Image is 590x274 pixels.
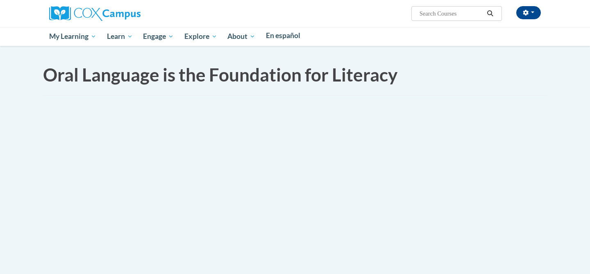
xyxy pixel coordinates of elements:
[49,9,141,16] a: Cox Campus
[49,32,96,41] span: My Learning
[227,32,255,41] span: About
[184,32,217,41] span: Explore
[487,11,494,17] i: 
[43,64,397,85] span: Oral Language is the Foundation for Literacy
[49,6,141,21] img: Cox Campus
[143,32,174,41] span: Engage
[102,27,138,46] a: Learn
[44,27,102,46] a: My Learning
[266,31,300,40] span: En español
[37,27,553,46] div: Main menu
[516,6,541,19] button: Account Settings
[222,27,261,46] a: About
[419,9,484,18] input: Search Courses
[179,27,222,46] a: Explore
[107,32,133,41] span: Learn
[484,9,497,18] button: Search
[261,27,306,44] a: En español
[138,27,179,46] a: Engage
